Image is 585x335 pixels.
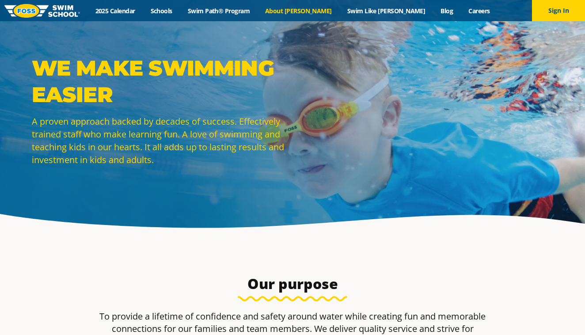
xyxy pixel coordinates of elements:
[461,7,498,15] a: Careers
[258,7,340,15] a: About [PERSON_NAME]
[32,55,288,108] p: WE MAKE SWIMMING EASIER
[339,7,433,15] a: Swim Like [PERSON_NAME]
[4,4,80,18] img: FOSS Swim School Logo
[433,7,461,15] a: Blog
[84,275,501,293] h3: Our purpose
[32,115,288,166] p: A proven approach backed by decades of success. Effectively trained staff who make learning fun. ...
[180,7,257,15] a: Swim Path® Program
[87,7,143,15] a: 2025 Calendar
[143,7,180,15] a: Schools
